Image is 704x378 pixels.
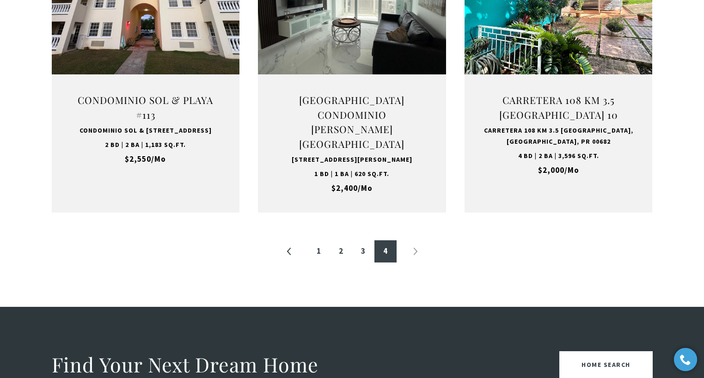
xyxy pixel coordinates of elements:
a: 3 [352,240,374,262]
a: « [278,240,300,262]
a: 2 [330,240,352,262]
a: 1 [308,240,330,262]
h2: Find Your Next Dream Home [52,352,318,378]
a: Home Search [559,351,653,378]
a: 4 [374,240,397,262]
li: Previous page [278,240,300,262]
